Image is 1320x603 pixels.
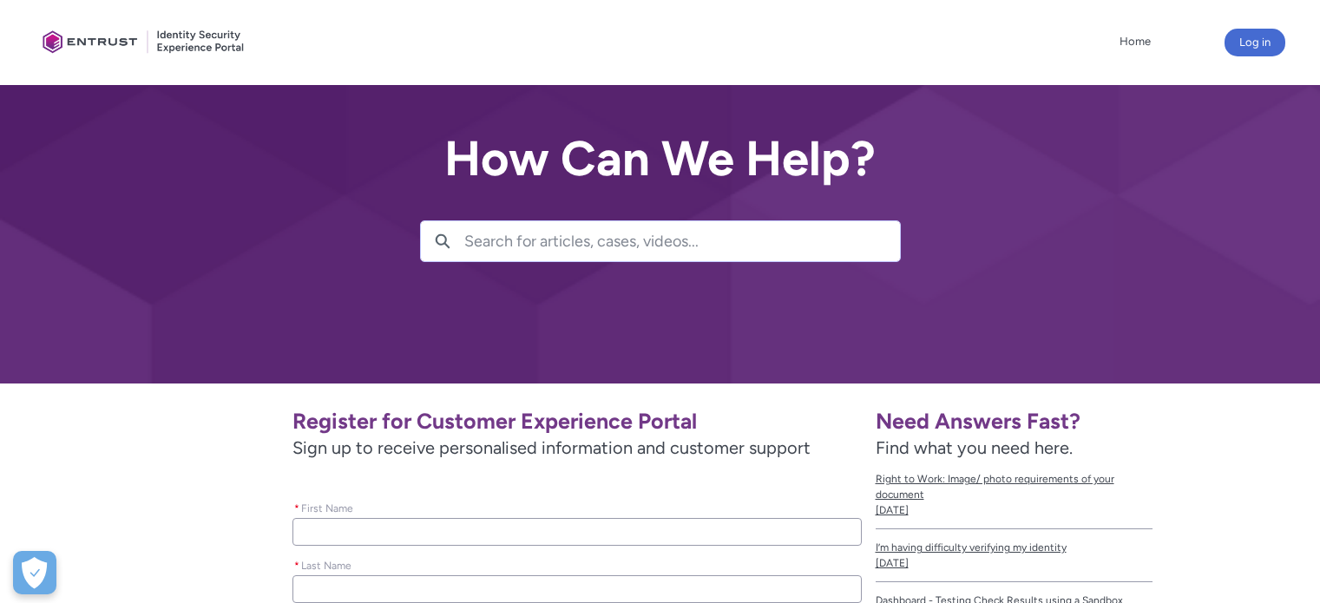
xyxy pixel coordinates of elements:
[292,554,358,574] label: Last Name
[1225,29,1285,56] button: Log in
[1115,29,1155,55] a: Home
[294,560,299,572] abbr: required
[294,502,299,515] abbr: required
[876,557,909,569] lightning-formatted-date-time: [DATE]
[876,540,1153,555] span: I’m having difficulty verifying my identity
[420,132,901,186] h2: How Can We Help?
[876,471,1153,502] span: Right to Work: Image/ photo requirements of your document
[464,221,900,261] input: Search for articles, cases, videos...
[876,529,1153,582] a: I’m having difficulty verifying my identity[DATE]
[876,408,1153,435] h1: Need Answers Fast?
[876,504,909,516] lightning-formatted-date-time: [DATE]
[13,551,56,594] button: Open Preferences
[292,497,360,516] label: First Name
[876,461,1153,529] a: Right to Work: Image/ photo requirements of your document[DATE]
[13,551,56,594] div: Cookie Preferences
[421,221,464,261] button: Search
[292,408,861,435] h1: Register for Customer Experience Portal
[292,435,861,461] span: Sign up to receive personalised information and customer support
[876,437,1073,458] span: Find what you need here.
